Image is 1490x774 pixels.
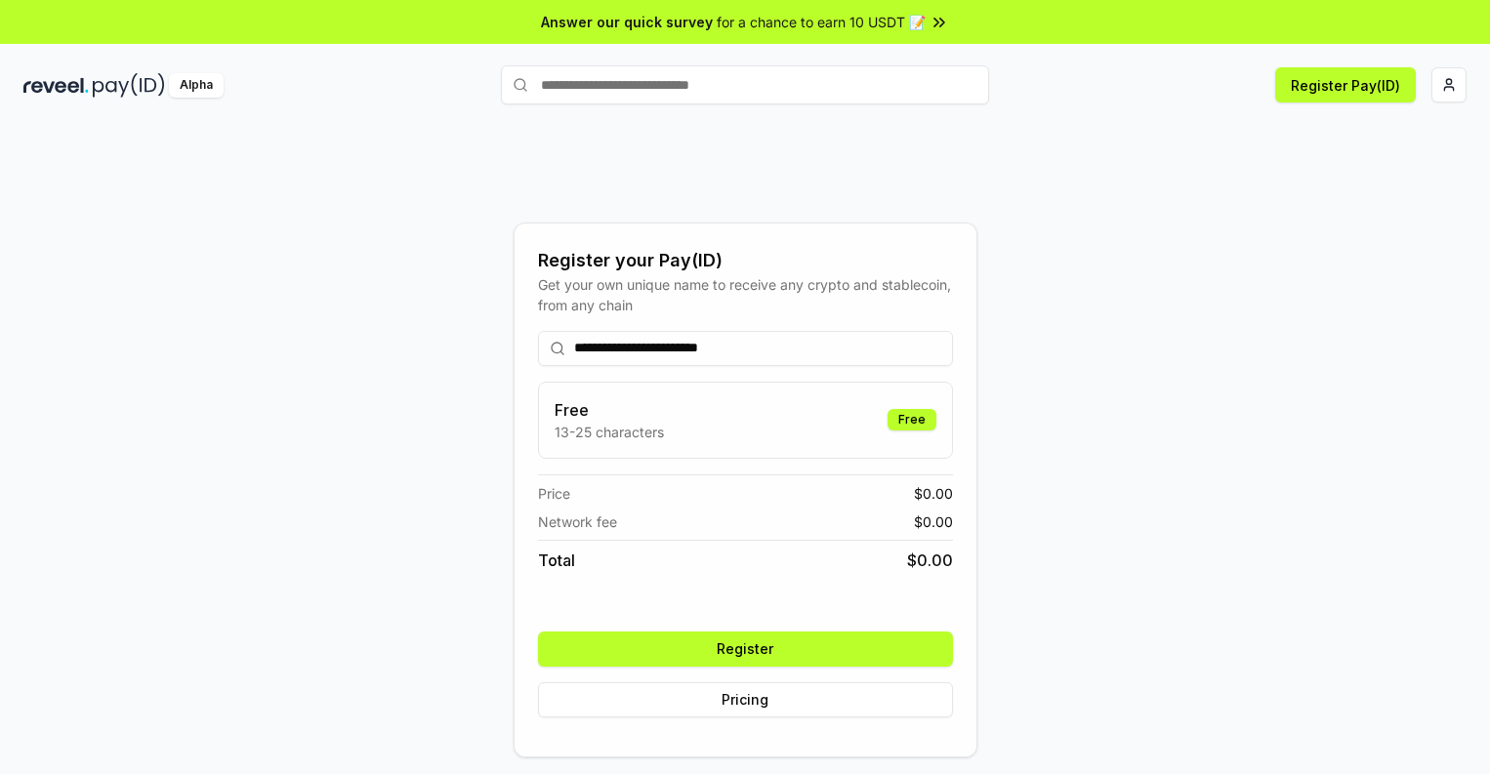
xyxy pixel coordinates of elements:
[1275,67,1416,102] button: Register Pay(ID)
[538,247,953,274] div: Register your Pay(ID)
[538,511,617,532] span: Network fee
[538,682,953,717] button: Pricing
[169,73,224,98] div: Alpha
[717,12,926,32] span: for a chance to earn 10 USDT 📝
[538,631,953,667] button: Register
[538,483,570,504] span: Price
[23,73,89,98] img: reveel_dark
[555,398,664,422] h3: Free
[541,12,713,32] span: Answer our quick survey
[555,422,664,442] p: 13-25 characters
[914,483,953,504] span: $ 0.00
[93,73,165,98] img: pay_id
[914,511,953,532] span: $ 0.00
[907,549,953,572] span: $ 0.00
[538,274,953,315] div: Get your own unique name to receive any crypto and stablecoin, from any chain
[888,409,936,430] div: Free
[538,549,575,572] span: Total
